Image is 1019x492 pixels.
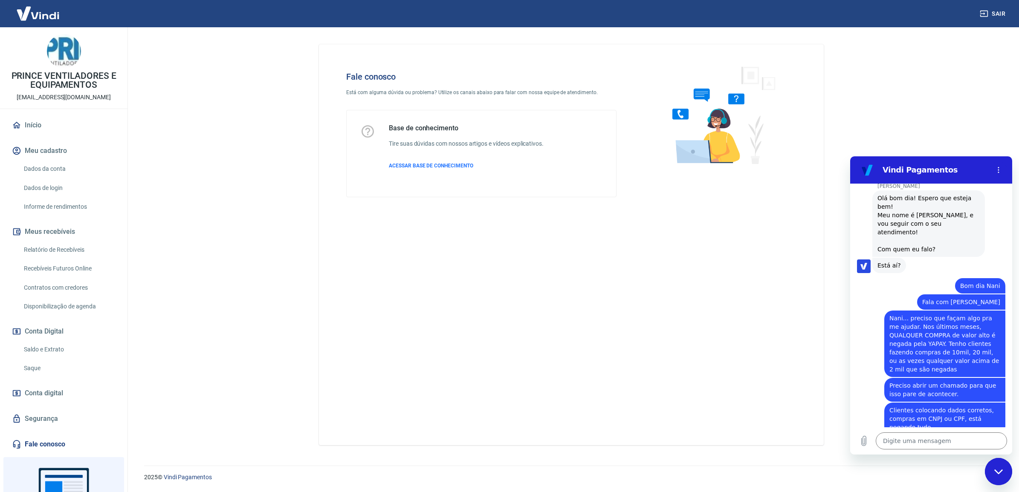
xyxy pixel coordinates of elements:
[10,409,117,428] a: Segurança
[389,139,544,148] h6: Tire suas dúvidas com nossos artigos e vídeos explicativos.
[25,387,63,399] span: Conta digital
[346,89,617,96] p: Está com alguma dúvida ou problema? Utilize os canais abaixo para falar com nossa equipe de atend...
[10,222,117,241] button: Meus recebíveis
[20,260,117,277] a: Recebíveis Futuros Online
[20,241,117,259] a: Relatório de Recebíveis
[47,34,81,68] img: b59f5370-44df-4258-b4a3-1e30790ead46.jpeg
[20,360,117,377] a: Saque
[10,116,117,135] a: Início
[20,160,117,178] a: Dados da conta
[389,163,473,169] span: ACESSAR BASE DE CONHECIMENTO
[20,279,117,296] a: Contratos com credores
[985,458,1012,485] iframe: Botão para abrir a janela de mensagens, conversa em andamento
[10,322,117,341] button: Conta Digital
[850,156,1012,455] iframe: Janela de mensagens
[978,6,1009,22] button: Sair
[655,58,785,172] img: Fale conosco
[10,384,117,403] a: Conta digital
[389,162,544,170] a: ACESSAR BASE DE CONHECIMENTO
[20,298,117,315] a: Disponibilização de agenda
[17,93,111,102] p: [EMAIL_ADDRESS][DOMAIN_NAME]
[20,179,117,197] a: Dados de login
[20,341,117,358] a: Saldo e Extrato
[346,72,617,82] h4: Fale conosco
[10,0,66,26] img: Vindi
[10,141,117,160] button: Meu cadastro
[144,473,999,482] p: 2025 ©
[7,72,121,89] p: PRINCE VENTILADORES E EQUIPAMENTOS
[164,474,212,480] a: Vindi Pagamentos
[10,435,117,454] a: Fale conosco
[20,198,117,216] a: Informe de rendimentos
[389,124,544,132] h5: Base de conhecimento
